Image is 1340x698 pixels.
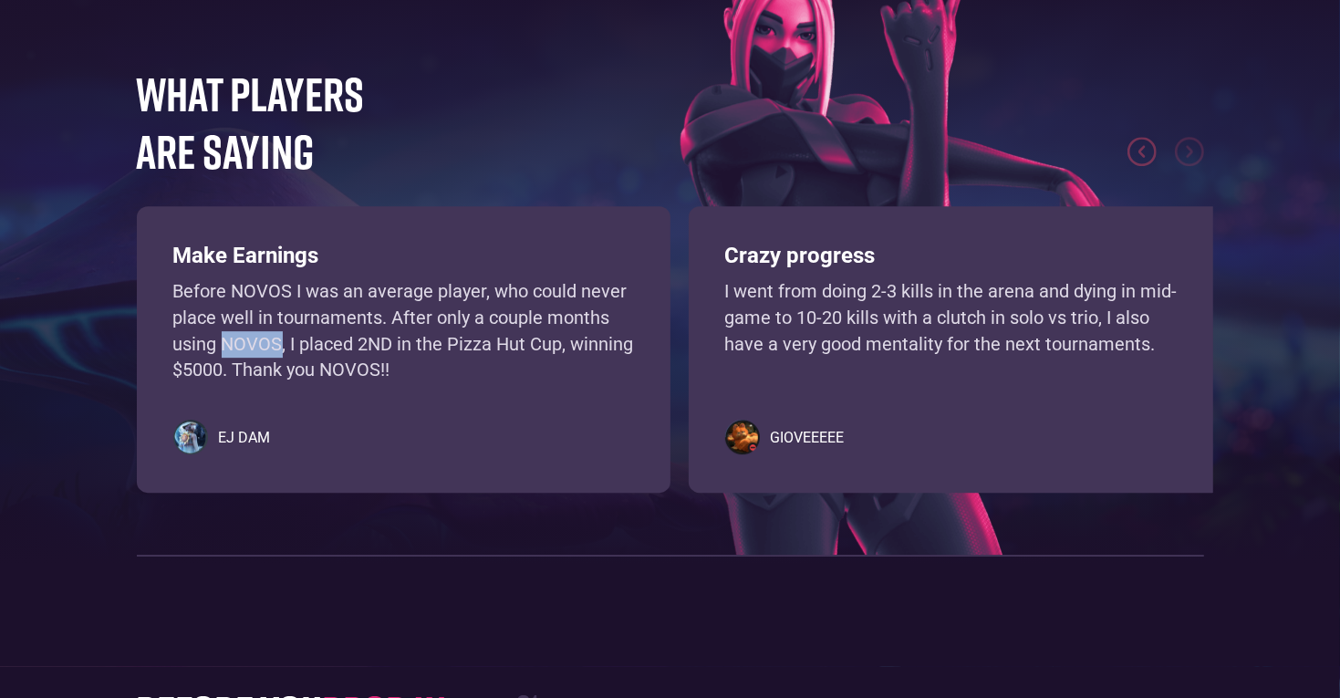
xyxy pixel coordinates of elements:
[725,243,1186,269] h3: Crazy progress
[689,206,1222,480] div: 2 of 4
[173,278,634,383] p: Before NOVOS I was an average player, who could never place well in tournaments. After only a cou...
[173,243,634,269] h3: Make Earnings
[219,429,271,447] h5: EJ DAM
[725,278,1186,383] p: I went from doing 2-3 kills in the arena and dying in mid-game to 10-20 kills with a clutch in so...
[137,206,1204,480] div: carousel
[1175,137,1204,166] div: next slide
[137,65,410,179] h4: WHAT PLAYERS ARE SAYING
[771,429,845,447] h5: GIOVEEEEE
[1127,137,1157,166] div: previous slide
[137,206,670,480] div: 1 of 4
